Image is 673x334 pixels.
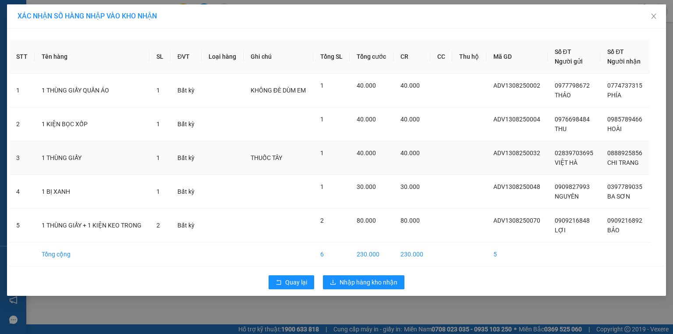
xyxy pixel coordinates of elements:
td: Bất kỳ [170,175,202,209]
td: Bất kỳ [170,209,202,242]
th: STT [9,40,35,74]
span: 1 [320,183,324,190]
td: 3 [9,141,35,175]
td: 1 THÙNG GIẤY QUẦN ÁO [35,74,149,107]
td: 5 [9,209,35,242]
td: 2 [9,107,35,141]
th: SL [149,40,170,74]
span: 40.000 [400,149,420,156]
th: Loại hàng [202,40,244,74]
td: 6 [313,242,350,266]
span: ADV1308250004 [493,116,540,123]
span: 0909216848 [555,217,590,224]
span: rollback [276,279,282,286]
span: THẢO [555,92,571,99]
button: downloadNhập hàng kho nhận [323,275,404,289]
span: 40.000 [400,116,420,123]
span: THUỐC TÂY [251,154,282,161]
span: Số ĐT [607,48,624,55]
span: 1 [156,121,160,128]
td: 1 KIỆN BỌC XỐP [35,107,149,141]
td: 1 BỊ XANH [35,175,149,209]
span: 1 [156,188,160,195]
span: 40.000 [357,149,376,156]
span: 0985789466 [607,116,642,123]
span: 30.000 [357,183,376,190]
button: Close [641,4,666,29]
span: ADV1308250032 [493,149,540,156]
td: Bất kỳ [170,107,202,141]
span: THU [555,125,567,132]
th: Tổng cước [350,40,393,74]
span: 0909827993 [555,183,590,190]
span: close [650,13,657,20]
th: ĐVT [170,40,202,74]
span: 02839703695 [555,149,593,156]
button: rollbackQuay lại [269,275,314,289]
span: Người nhận [607,58,641,65]
th: Thu hộ [452,40,486,74]
span: Số ĐT [555,48,571,55]
span: 0888925856 [607,149,642,156]
span: 0976698484 [555,116,590,123]
td: 4 [9,175,35,209]
td: 230.000 [393,242,430,266]
td: Tổng cộng [35,242,149,266]
span: ADV1308250070 [493,217,540,224]
span: 30.000 [400,183,420,190]
td: Bất kỳ [170,74,202,107]
span: BA SƠN [607,193,630,200]
span: 80.000 [357,217,376,224]
span: Quay lại [285,277,307,287]
span: LỢI [555,227,566,234]
span: BẢO [607,227,620,234]
td: 5 [486,242,548,266]
span: ADV1308250048 [493,183,540,190]
td: Bất kỳ [170,141,202,175]
span: 0774737315 [607,82,642,89]
span: 0909216892 [607,217,642,224]
th: Tên hàng [35,40,149,74]
span: download [330,279,336,286]
span: 2 [320,217,324,224]
th: Mã GD [486,40,548,74]
span: Người gửi [555,58,583,65]
span: VIỆT HÀ [555,159,577,166]
span: 40.000 [357,82,376,89]
span: 1 [320,149,324,156]
span: KHÔNG ĐÈ DÙM EM [251,87,306,94]
span: CHI TRANG [607,159,639,166]
span: Nhập hàng kho nhận [340,277,397,287]
span: NGUYÊN [555,193,579,200]
span: ADV1308250002 [493,82,540,89]
span: 0977798672 [555,82,590,89]
span: 0397789035 [607,183,642,190]
span: PHÍA [607,92,621,99]
td: 230.000 [350,242,393,266]
th: CC [430,40,452,74]
span: 1 [320,116,324,123]
th: Ghi chú [244,40,313,74]
span: 2 [156,222,160,229]
span: 40.000 [357,116,376,123]
td: 1 THÙNG GIẤY [35,141,149,175]
th: Tổng SL [313,40,350,74]
td: 1 THÙNG GIẤY + 1 KIỆN KEO TRONG [35,209,149,242]
span: 40.000 [400,82,420,89]
span: 80.000 [400,217,420,224]
span: HOÀI [607,125,622,132]
td: 1 [9,74,35,107]
span: 1 [156,87,160,94]
span: 1 [320,82,324,89]
th: CR [393,40,430,74]
span: 1 [156,154,160,161]
span: XÁC NHẬN SỐ HÀNG NHẬP VÀO KHO NHẬN [18,12,157,20]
